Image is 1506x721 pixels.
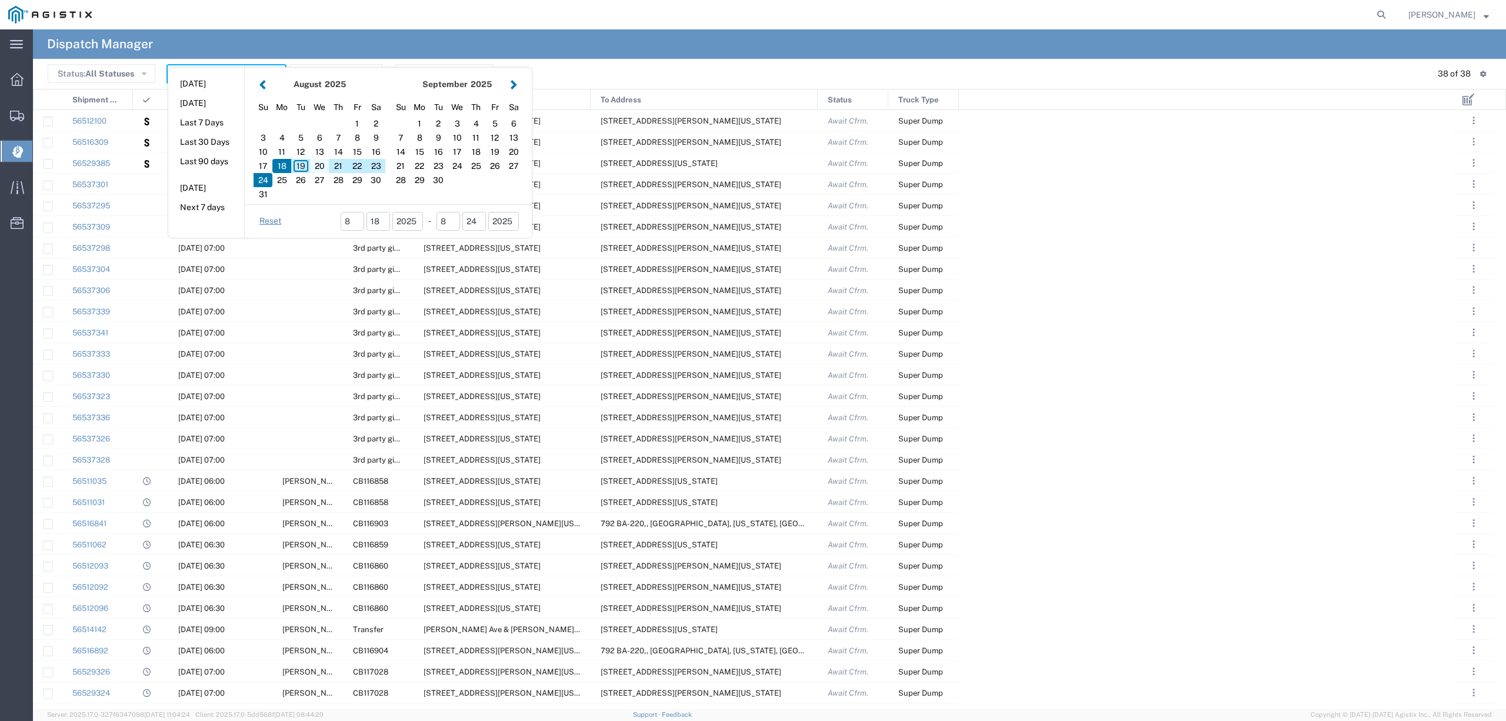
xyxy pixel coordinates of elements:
[72,583,108,592] a: 56512092
[72,413,110,422] a: 56537336
[504,117,523,131] div: 6
[178,477,225,486] span: 08/18/2025, 06:00
[72,604,108,613] a: 56512096
[448,117,467,131] div: 3
[291,173,310,187] div: 26
[898,89,939,111] span: Truck Type
[329,145,348,159] div: 14
[168,75,244,93] button: [DATE]
[601,138,781,147] span: 18703 Cambridge Rd, Anderson, California, 96007, United States
[462,212,486,231] input: dd
[1472,453,1475,467] span: . . .
[178,519,225,528] span: 08/18/2025, 06:00
[72,392,110,401] a: 56537323
[448,131,467,145] div: 10
[353,286,421,295] span: 3rd party giveaway
[1472,622,1475,636] span: . . .
[392,212,423,231] input: yyyy
[1472,686,1475,700] span: . . .
[254,173,272,187] div: 24
[1472,304,1475,318] span: . . .
[178,456,225,464] span: 08/21/2025, 07:00
[601,307,781,316] span: 11368 N. Newmark Ave, Clovis, California, United States
[410,117,429,131] div: 1
[168,179,244,197] button: [DATE]
[424,307,541,316] span: 308 W Alluvial Ave, Clovis, California, 93611, United States
[366,173,385,187] div: 30
[424,286,541,295] span: 308 W Alluvial Ave, Clovis, California, 93611, United States
[467,159,485,173] div: 25
[828,138,868,147] span: Await Cfrm.
[601,498,718,507] span: 1771 Live Oak Blvd, Yuba City, California, 95991, United States
[259,215,281,227] a: Reset
[424,498,541,507] span: 7741 Hammonton Rd, Marysville, California, 95901, United States
[272,173,291,187] div: 25
[1465,282,1482,298] button: ...
[366,117,385,131] div: 2
[1472,114,1475,128] span: . . .
[1472,283,1475,297] span: . . .
[601,456,781,464] span: 11368 N. Newmark Ave, Clovis, California, United States
[272,145,291,159] div: 11
[424,456,541,464] span: 308 W Alluvial Ave, Clovis, California, 93611, United States
[329,173,348,187] div: 28
[254,159,272,173] div: 17
[601,392,781,401] span: 11368 N. Newmark Ave, Clovis, California, United States
[601,159,718,168] span: 780 Diamond Ave, Red Bluff, California, 96080, United States
[291,131,310,145] div: 5
[898,244,943,252] span: Super Dump
[72,477,106,486] a: 56511035
[168,94,244,112] button: [DATE]
[898,180,943,189] span: Super Dump
[424,350,541,358] span: 308 W Alluvial Ave, Clovis, California, 93611, United States
[1472,325,1475,340] span: . . .
[391,145,410,159] div: 14
[178,307,225,316] span: 08/21/2025, 07:00
[353,477,388,486] span: CB116858
[601,477,718,486] span: 1771 Live Oak Blvd, Yuba City, California, 95991, United States
[1472,601,1475,615] span: . . .
[168,133,244,151] button: Last 30 Days
[272,131,291,145] div: 4
[1472,537,1475,551] span: . . .
[353,413,421,422] span: 3rd party giveaway
[366,98,385,117] div: Saturday
[72,689,110,697] a: 56529324
[601,350,781,358] span: 11368 N. Newmark Ave, Clovis, California, United States
[329,159,348,173] div: 21
[1465,621,1482,637] button: ...
[178,413,225,422] span: 08/21/2025, 07:00
[429,159,448,173] div: 23
[329,98,348,117] div: Thursday
[348,117,366,131] div: 1
[291,159,310,173] div: 19
[485,145,504,159] div: 19
[72,350,110,358] a: 56537333
[272,159,291,173] div: 18
[448,145,467,159] div: 17
[348,98,366,117] div: Friday
[898,117,943,125] span: Super Dump
[601,265,781,274] span: 18131 Watts Valley Rd, Sanger, California, United States
[467,117,485,131] div: 4
[488,212,519,231] input: yyyy
[1465,515,1482,531] button: ...
[72,625,106,634] a: 56514142
[1472,347,1475,361] span: . . .
[633,711,662,718] a: Support
[1465,451,1482,468] button: ...
[467,145,485,159] div: 18
[828,434,868,443] span: Await Cfrm.
[429,145,448,159] div: 16
[485,131,504,145] div: 12
[72,138,108,147] a: 56516309
[391,159,410,173] div: 21
[422,79,468,89] strong: September
[828,456,868,464] span: Await Cfrm.
[898,413,943,422] span: Super Dump
[291,98,310,117] div: Tuesday
[601,222,781,231] span: 18131 Watts Valley Rd, Sanger, California, United States
[1472,474,1475,488] span: . . .
[828,371,868,380] span: Await Cfrm.
[348,145,366,159] div: 15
